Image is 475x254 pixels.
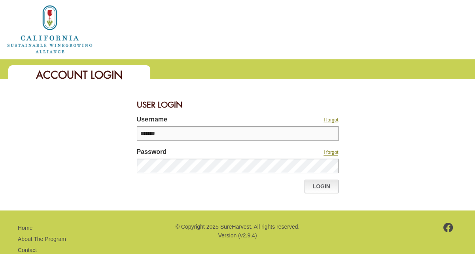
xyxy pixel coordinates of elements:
img: footer-facebook.png [443,223,453,232]
a: I forgot [324,117,338,123]
a: I forgot [324,150,338,155]
span: Account Login [36,68,123,82]
a: About The Program [18,236,66,242]
a: Login [305,180,339,193]
a: Contact [18,247,37,253]
a: Home [6,25,93,32]
img: logo_cswa2x.png [6,4,93,55]
label: Password [137,147,267,159]
div: User Login [137,95,339,115]
a: Home [18,225,32,231]
label: Username [137,115,267,126]
p: © Copyright 2025 SureHarvest. All rights reserved. Version (v2.9.4) [168,222,307,240]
